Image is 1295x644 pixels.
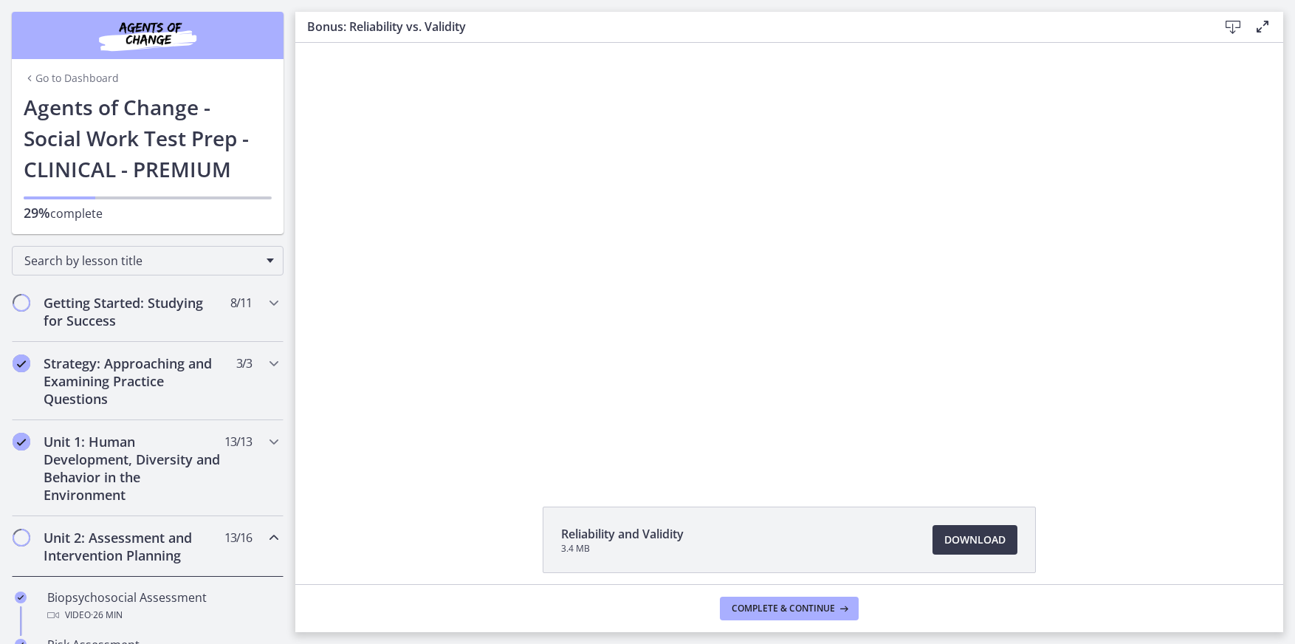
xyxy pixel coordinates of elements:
div: Biopsychosocial Assessment [47,589,278,624]
h2: Getting Started: Studying for Success [44,294,224,329]
i: Completed [15,592,27,603]
h2: Unit 2: Assessment and Intervention Planning [44,529,224,564]
span: Download [944,531,1006,549]
span: Reliability and Validity [561,525,684,543]
h2: Unit 1: Human Development, Diversity and Behavior in the Environment [44,433,224,504]
h2: Strategy: Approaching and Examining Practice Questions [44,354,224,408]
a: Go to Dashboard [24,71,119,86]
i: Completed [13,433,30,451]
span: Complete & continue [732,603,835,614]
span: · 26 min [91,606,123,624]
span: 8 / 11 [230,294,252,312]
span: 13 / 16 [224,529,252,547]
iframe: Video Lesson [295,43,1283,473]
span: 3.4 MB [561,543,684,555]
button: Complete & continue [720,597,859,620]
img: Agents of Change [59,18,236,53]
span: 13 / 13 [224,433,252,451]
span: 29% [24,204,50,222]
p: complete [24,204,272,222]
div: Search by lesson title [12,246,284,275]
i: Completed [13,354,30,372]
h3: Bonus: Reliability vs. Validity [307,18,1195,35]
a: Download [932,525,1017,555]
span: Search by lesson title [24,253,259,269]
span: 3 / 3 [236,354,252,372]
h1: Agents of Change - Social Work Test Prep - CLINICAL - PREMIUM [24,92,272,185]
div: Video [47,606,278,624]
